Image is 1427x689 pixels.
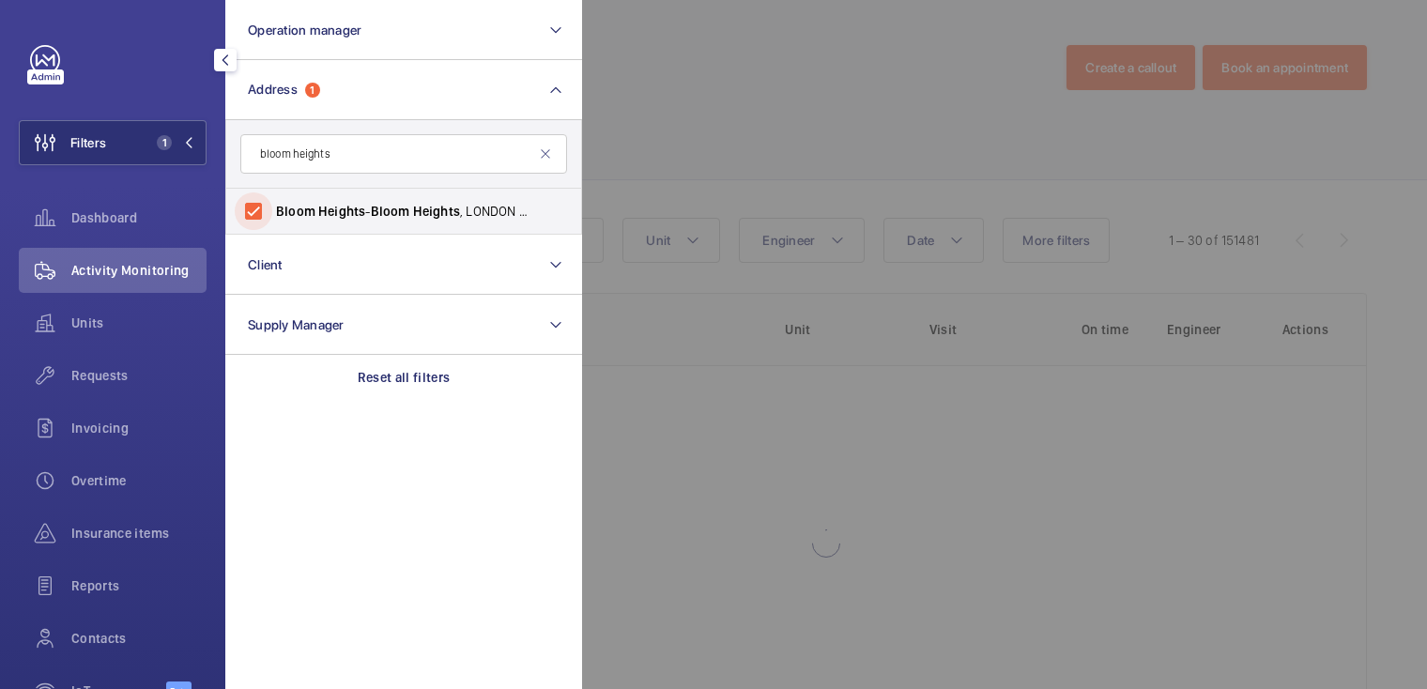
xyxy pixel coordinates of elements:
span: Units [71,314,207,332]
span: Dashboard [71,208,207,227]
span: Requests [71,366,207,385]
button: Filters1 [19,120,207,165]
span: Activity Monitoring [71,261,207,280]
span: Insurance items [71,524,207,543]
span: Filters [70,133,106,152]
span: Reports [71,576,207,595]
span: Contacts [71,629,207,648]
span: Invoicing [71,419,207,437]
span: 1 [157,135,172,150]
span: Overtime [71,471,207,490]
